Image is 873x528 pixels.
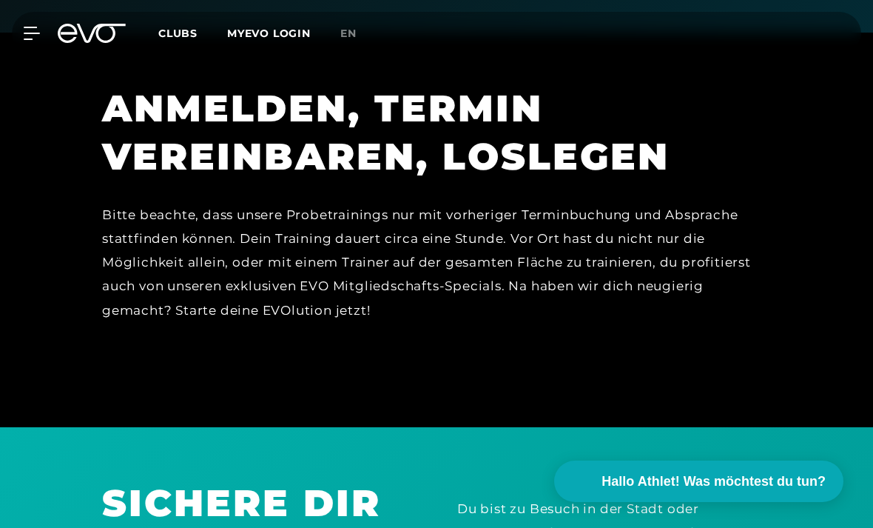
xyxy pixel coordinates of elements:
[227,27,311,40] a: MYEVO LOGIN
[340,27,357,40] span: en
[601,472,826,492] span: Hallo Athlet! Was möchtest du tun?
[102,84,768,181] h1: ANMELDEN, TERMIN VEREINBAREN, LOSLEGEN
[340,25,374,42] a: en
[158,27,198,40] span: Clubs
[554,461,843,502] button: Hallo Athlet! Was möchtest du tun?
[102,203,768,347] div: Bitte beachte, dass unsere Probetrainings nur mit vorheriger Terminbuchung und Absprache stattfin...
[158,26,227,40] a: Clubs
